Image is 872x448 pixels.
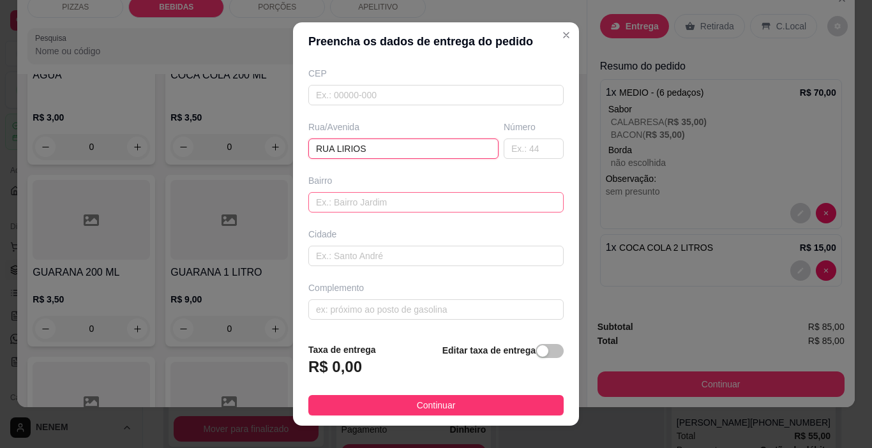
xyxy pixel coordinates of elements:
[308,85,564,105] input: Ex.: 00000-000
[308,192,564,213] input: Ex.: Bairro Jardim
[442,345,536,355] strong: Editar taxa de entrega
[308,228,564,241] div: Cidade
[308,395,564,415] button: Continuar
[504,138,564,159] input: Ex.: 44
[308,174,564,187] div: Bairro
[556,25,576,45] button: Close
[308,345,376,355] strong: Taxa de entrega
[504,121,564,133] div: Número
[308,121,499,133] div: Rua/Avenida
[417,398,456,412] span: Continuar
[308,138,499,159] input: Ex.: Rua Oscar Freire
[308,357,362,377] h3: R$ 0,00
[308,67,564,80] div: CEP
[293,22,579,61] header: Preencha os dados de entrega do pedido
[308,299,564,320] input: ex: próximo ao posto de gasolina
[308,281,564,294] div: Complemento
[308,246,564,266] input: Ex.: Santo André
